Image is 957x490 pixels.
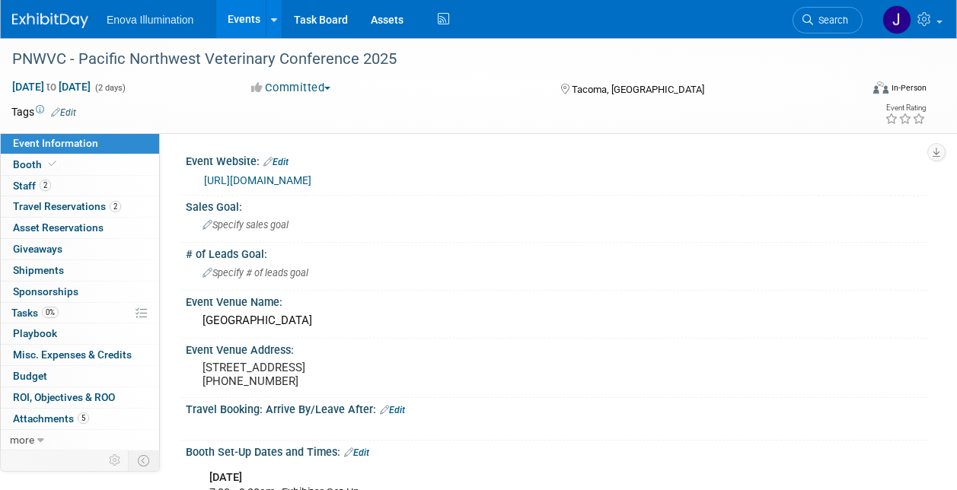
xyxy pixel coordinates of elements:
span: Asset Reservations [13,221,104,234]
span: Travel Reservations [13,200,121,212]
a: Misc. Expenses & Credits [1,345,159,365]
a: ROI, Objectives & ROO [1,387,159,408]
a: Edit [380,405,405,415]
span: Misc. Expenses & Credits [13,348,132,361]
a: Shipments [1,260,159,281]
span: 2 [40,180,51,191]
span: 0% [42,307,59,318]
a: Playbook [1,323,159,344]
a: Tasks0% [1,303,159,323]
div: Event Format [793,79,927,102]
a: Giveaways [1,239,159,259]
a: Booth [1,154,159,175]
span: Specify sales goal [203,219,289,231]
a: more [1,430,159,450]
span: (2 days) [94,83,126,93]
span: Sponsorships [13,285,78,297]
a: Budget [1,366,159,387]
td: Personalize Event Tab Strip [102,450,129,470]
td: Tags [11,104,76,119]
div: Sales Goal: [186,196,927,215]
span: [DATE] [DATE] [11,80,91,94]
a: Edit [344,447,369,458]
img: ExhibitDay [12,13,88,28]
span: Enova Illumination [107,14,193,26]
span: Budget [13,370,47,382]
span: 2 [110,201,121,212]
span: more [10,434,34,446]
div: Booth Set-Up Dates and Times: [186,441,927,460]
span: Event Information [13,137,98,149]
div: PNWVC - Pacific Northwest Veterinary Conference 2025 [7,46,848,73]
a: Search [793,7,863,33]
a: Event Information [1,133,159,154]
div: [GEOGRAPHIC_DATA] [197,309,915,332]
pre: [STREET_ADDRESS] [PHONE_NUMBER] [203,361,477,388]
div: # of Leads Goal: [186,243,927,262]
a: Staff2 [1,176,159,196]
button: Committed [246,80,337,96]
a: Edit [51,107,76,118]
div: Event Venue Name: [186,291,927,310]
td: Toggle Event Tabs [129,450,160,470]
span: Giveaways [13,243,62,255]
span: 5 [78,412,89,424]
img: JeffD Dyll [882,5,911,34]
div: Event Venue Address: [186,339,927,358]
span: to [44,81,59,93]
span: Staff [13,180,51,192]
span: Booth [13,158,59,170]
div: Event Website: [186,150,927,170]
span: Search [813,14,848,26]
span: Attachments [13,412,89,425]
span: Shipments [13,264,64,276]
a: Sponsorships [1,282,159,302]
a: Asset Reservations [1,218,159,238]
b: [DATE] [209,471,242,484]
i: Booth reservation complete [49,160,56,168]
div: In-Person [891,82,927,94]
div: Event Rating [885,104,926,112]
span: Tasks [11,307,59,319]
a: Edit [263,157,289,167]
div: Travel Booking: Arrive By/Leave After: [186,398,927,418]
span: ROI, Objectives & ROO [13,391,115,403]
span: Tacoma, [GEOGRAPHIC_DATA] [572,84,704,95]
span: Specify # of leads goal [203,267,308,278]
a: Travel Reservations2 [1,196,159,217]
span: Playbook [13,327,57,339]
img: Format-Inperson.png [873,81,888,94]
a: Attachments5 [1,409,159,429]
a: [URL][DOMAIN_NAME] [204,174,311,186]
